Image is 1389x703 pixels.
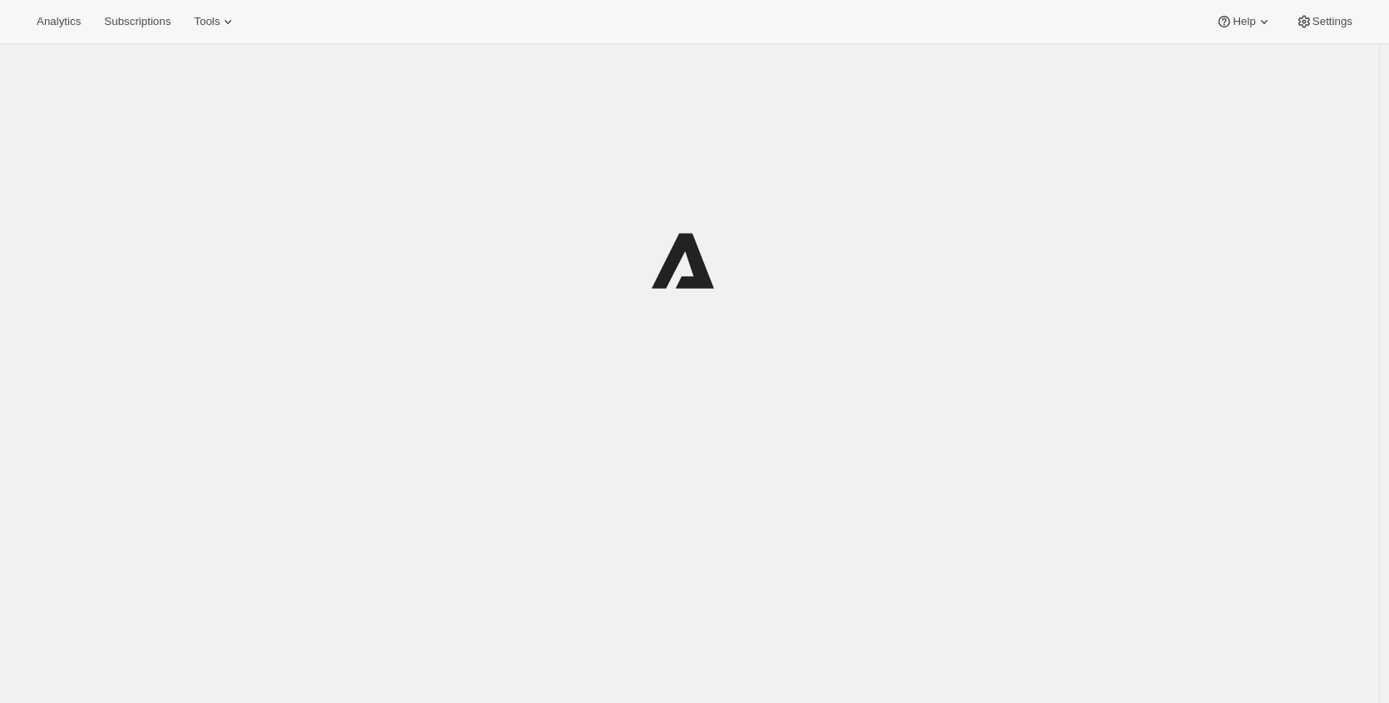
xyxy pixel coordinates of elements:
span: Analytics [37,15,81,28]
span: Help [1233,15,1255,28]
button: Help [1206,10,1282,33]
button: Subscriptions [94,10,181,33]
span: Subscriptions [104,15,171,28]
button: Tools [184,10,246,33]
button: Settings [1286,10,1362,33]
span: Tools [194,15,220,28]
span: Settings [1312,15,1352,28]
button: Analytics [27,10,91,33]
